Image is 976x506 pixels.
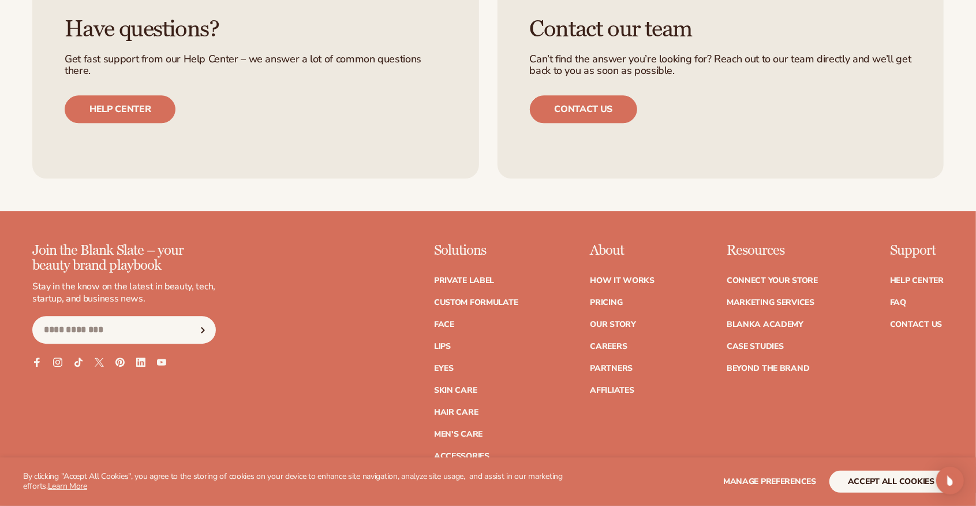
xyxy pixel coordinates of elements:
a: Affiliates [590,386,634,395]
p: Get fast support from our Help Center – we answer a lot of common questions there. [65,54,447,77]
span: Manage preferences [723,476,816,487]
p: Support [890,243,944,258]
h3: Contact our team [530,17,912,42]
a: Men's Care [434,430,483,438]
a: Blanka Academy [727,321,803,329]
p: By clicking "Accept All Cookies", you agree to the storing of cookies on your device to enhance s... [23,472,571,492]
a: Contact us [530,95,638,123]
p: About [590,243,655,258]
a: Private label [434,277,494,285]
a: Careers [590,343,627,351]
a: Lips [434,343,451,351]
a: Help center [65,95,175,123]
a: Contact Us [890,321,942,329]
a: Help Center [890,277,944,285]
p: Stay in the know on the latest in beauty, tech, startup, and business news. [32,281,216,305]
a: Skin Care [434,386,477,395]
a: Accessories [434,452,489,460]
a: Eyes [434,364,454,373]
button: Manage preferences [723,471,816,493]
a: Connect your store [727,277,818,285]
a: Our Story [590,321,635,329]
p: Solutions [434,243,518,258]
a: Case Studies [727,343,784,351]
a: Face [434,321,454,329]
a: Partners [590,364,633,373]
h3: Have questions? [65,17,447,42]
a: Learn More [48,481,87,492]
button: Subscribe [190,316,215,344]
p: Can’t find the answer you’re looking for? Reach out to our team directly and we’ll get back to yo... [530,54,912,77]
button: accept all cookies [829,471,953,493]
p: Join the Blank Slate – your beauty brand playbook [32,243,216,274]
p: Resources [727,243,818,258]
a: Marketing services [727,299,814,307]
a: Custom formulate [434,299,518,307]
a: How It Works [590,277,655,285]
div: Open Intercom Messenger [936,467,964,494]
a: Hair Care [434,408,478,416]
a: Beyond the brand [727,364,810,373]
a: Pricing [590,299,622,307]
a: FAQ [890,299,906,307]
